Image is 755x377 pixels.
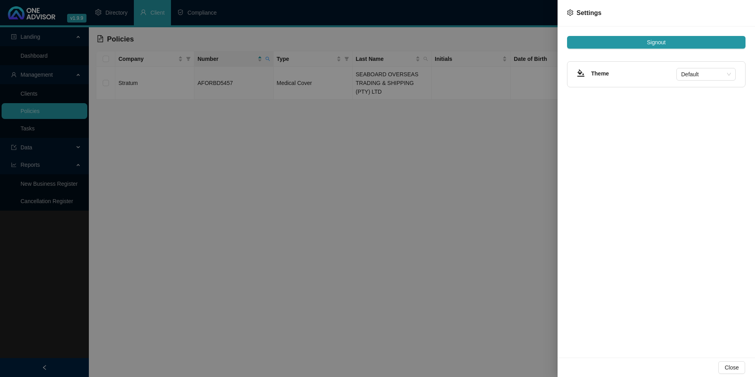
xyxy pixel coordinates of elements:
span: setting [567,9,573,16]
span: bg-colors [577,69,585,77]
span: Close [725,363,739,372]
h4: Theme [591,69,676,78]
button: Signout [567,36,746,49]
button: Close [718,361,745,374]
span: Signout [647,38,665,47]
span: Settings [577,9,601,16]
span: Default [681,68,731,80]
